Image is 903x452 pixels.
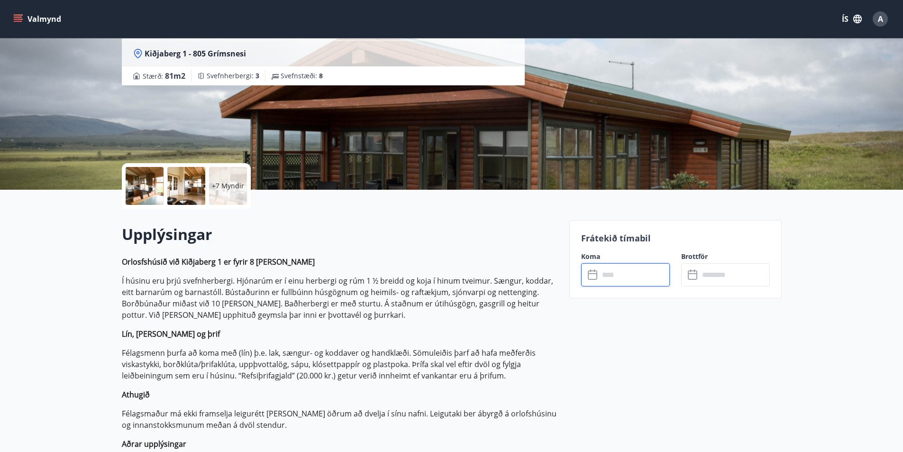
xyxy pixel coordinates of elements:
button: ÍS [837,10,867,28]
span: 8 [319,71,323,80]
strong: Lín, [PERSON_NAME] og þrif [122,329,220,339]
strong: Athugið [122,389,150,400]
span: Svefnherbergi : [207,71,259,81]
strong: Orlosfshúsið við Kiðjaberg 1 er fyrir 8 [PERSON_NAME] [122,257,315,267]
strong: Aðrar upplýsingar [122,439,186,449]
span: 81 m2 [165,71,185,81]
h2: Upplýsingar [122,224,558,245]
span: Stærð : [143,70,185,82]
p: Félagsmenn þurfa að koma með (lín) þ.e. lak, sængur- og koddaver og handklæði. Sömuleiðis þarf að... [122,347,558,381]
p: Í húsinu eru þrjú svefnherbergi. Hjónarúm er í einu herbergi og rúm 1 ½ breidd og koja í hinum tv... [122,275,558,321]
span: Svefnstæði : [281,71,323,81]
span: 3 [255,71,259,80]
label: Brottför [681,252,770,261]
span: A [878,14,883,24]
p: Félagsmaður má ekki framselja leigurétt [PERSON_NAME] öðrum að dvelja í sínu nafni. Leigutaki ber... [122,408,558,431]
p: +7 Myndir [212,181,244,191]
span: Kiðjaberg 1 - 805 Grímsnesi [145,48,246,59]
label: Koma [581,252,670,261]
button: A [869,8,892,30]
button: menu [11,10,65,28]
p: Frátekið tímabil [581,232,770,244]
